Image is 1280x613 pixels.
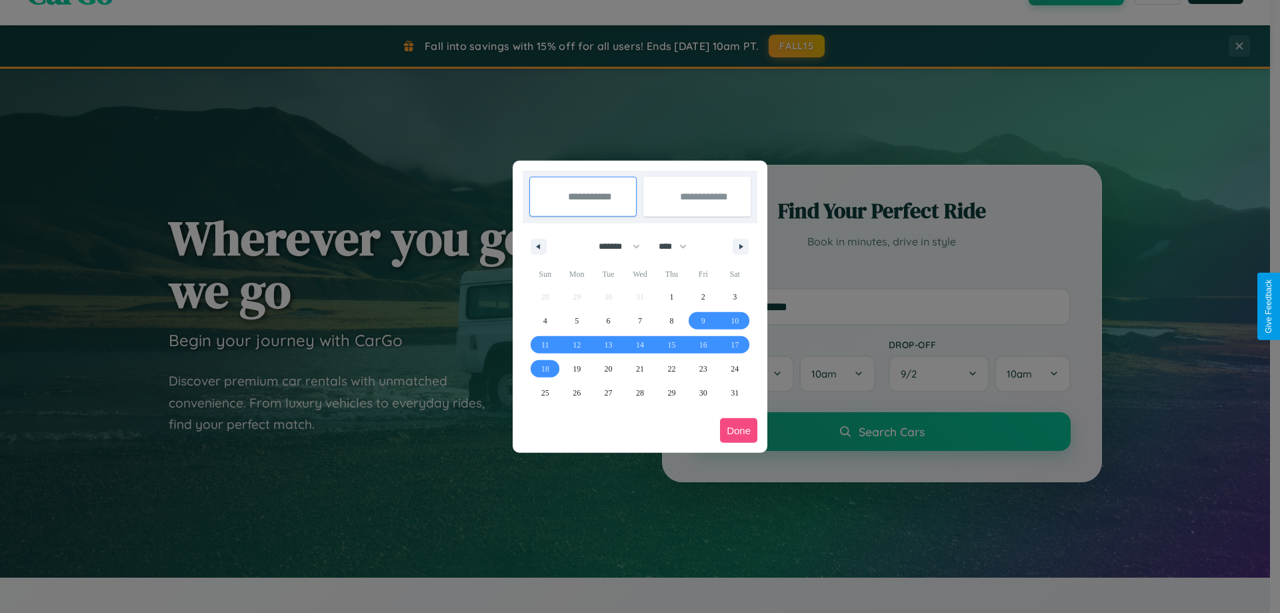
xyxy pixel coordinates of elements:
button: 9 [687,309,719,333]
button: 28 [624,381,655,405]
span: 21 [636,357,644,381]
span: Tue [593,263,624,285]
span: Mon [561,263,592,285]
span: 31 [731,381,739,405]
span: 23 [699,357,707,381]
span: 26 [573,381,581,405]
span: 17 [731,333,739,357]
button: 2 [687,285,719,309]
button: 6 [593,309,624,333]
button: 22 [656,357,687,381]
div: Give Feedback [1264,279,1273,334]
span: Thu [656,263,687,285]
button: 26 [561,381,592,405]
button: 25 [529,381,561,405]
span: 9 [701,309,705,333]
button: Done [720,418,757,443]
span: 16 [699,333,707,357]
button: 16 [687,333,719,357]
span: 29 [667,381,675,405]
span: 22 [667,357,675,381]
span: Fri [687,263,719,285]
button: 3 [719,285,751,309]
button: 24 [719,357,751,381]
span: 10 [731,309,739,333]
span: 24 [731,357,739,381]
span: 14 [636,333,644,357]
span: 5 [575,309,579,333]
button: 14 [624,333,655,357]
button: 30 [687,381,719,405]
span: 4 [543,309,547,333]
button: 23 [687,357,719,381]
span: 15 [667,333,675,357]
span: 1 [669,285,673,309]
span: Sat [719,263,751,285]
button: 29 [656,381,687,405]
button: 12 [561,333,592,357]
span: 25 [541,381,549,405]
span: Sun [529,263,561,285]
span: 20 [605,357,613,381]
span: 19 [573,357,581,381]
span: 2 [701,285,705,309]
span: 7 [638,309,642,333]
span: 3 [733,285,737,309]
button: 15 [656,333,687,357]
button: 27 [593,381,624,405]
span: 6 [607,309,611,333]
button: 11 [529,333,561,357]
span: 8 [669,309,673,333]
span: 18 [541,357,549,381]
button: 8 [656,309,687,333]
button: 18 [529,357,561,381]
span: 11 [541,333,549,357]
button: 5 [561,309,592,333]
span: 28 [636,381,644,405]
button: 17 [719,333,751,357]
button: 13 [593,333,624,357]
button: 31 [719,381,751,405]
button: 10 [719,309,751,333]
span: 13 [605,333,613,357]
button: 1 [656,285,687,309]
button: 4 [529,309,561,333]
button: 7 [624,309,655,333]
button: 21 [624,357,655,381]
span: Wed [624,263,655,285]
span: 27 [605,381,613,405]
button: 20 [593,357,624,381]
span: 30 [699,381,707,405]
span: 12 [573,333,581,357]
button: 19 [561,357,592,381]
